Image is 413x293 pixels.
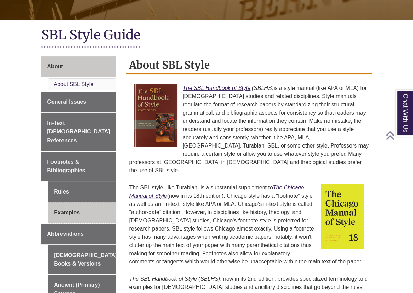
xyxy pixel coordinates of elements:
[47,63,63,69] span: About
[41,113,116,151] a: In-Text [DEMOGRAPHIC_DATA] References
[129,181,369,269] p: The SBL style, like Turabian, is a substantial supplement to (now in its 18th edition). Chicago s...
[47,159,85,174] span: Footnotes & Bibliographies
[252,85,274,91] em: (SBLHS)
[47,231,84,237] span: Abbreviations
[48,245,116,274] a: [DEMOGRAPHIC_DATA] Books & Versions
[47,120,110,143] span: In-Text [DEMOGRAPHIC_DATA] References
[47,99,86,105] span: General Issues
[41,224,116,244] a: Abbreviations
[129,81,369,177] p: is a style manual (like APA or MLA) for [DEMOGRAPHIC_DATA] studies and related disciplines. Style...
[129,276,220,282] em: The SBL Handbook of Style (SBLHS)
[54,81,93,87] a: About SBL Style
[41,92,116,112] a: General Issues
[183,85,250,91] a: The SBL Handbook of Style
[41,152,116,181] a: Footnotes & Bibliographies
[386,131,411,140] a: Back to Top
[126,56,371,74] h2: About SBL Style
[41,26,371,45] h1: SBL Style Guide
[48,181,116,202] a: Rules
[48,202,116,223] a: Examples
[41,56,116,77] a: About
